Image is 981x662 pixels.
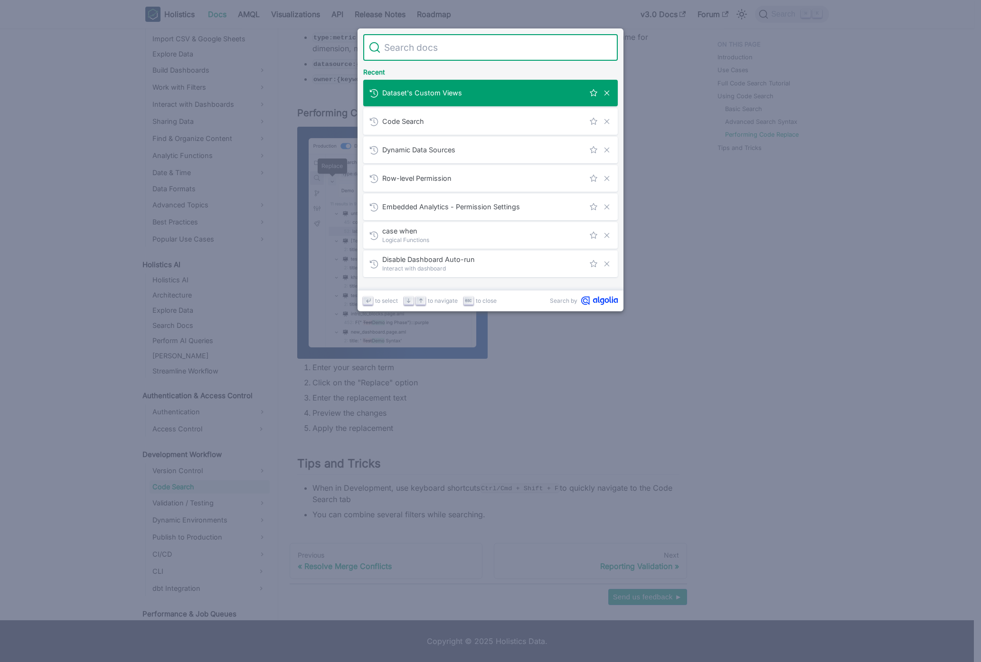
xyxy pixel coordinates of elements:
button: Save this search [588,116,599,127]
span: Dataset's Custom Views [382,88,585,97]
span: Embedded Analytics - Permission Settings [382,202,585,211]
a: case when​Logical Functions [363,222,618,249]
button: Save this search [588,202,599,212]
a: Embedded Analytics - Permission Settings [363,194,618,220]
span: Logical Functions [382,235,585,244]
button: Save this search [588,173,599,184]
a: Search byAlgolia [550,296,618,305]
span: to close [476,296,497,305]
button: Save this search [588,230,599,241]
span: Interact with dashboard [382,264,585,273]
button: Remove this search from history [602,145,612,155]
button: Remove this search from history [602,173,612,184]
svg: Algolia [581,296,618,305]
svg: Escape key [465,297,472,304]
a: Disable Dashboard Auto-run​Interact with dashboard [363,251,618,277]
span: Code Search [382,117,585,126]
div: Recent [361,61,620,80]
button: Remove this search from history [602,202,612,212]
button: Save this search [588,259,599,269]
span: case when​ [382,226,585,235]
span: to navigate [428,296,458,305]
span: Search by [550,296,577,305]
button: Remove this search from history [602,259,612,269]
a: Row-level Permission [363,165,618,192]
span: Dynamic Data Sources [382,145,585,154]
a: Dynamic Data Sources [363,137,618,163]
button: Remove this search from history [602,116,612,127]
button: Remove this search from history [602,88,612,98]
span: Row-level Permission [382,174,585,183]
button: Save this search [588,88,599,98]
button: Remove this search from history [602,230,612,241]
svg: Arrow down [405,297,412,304]
span: Disable Dashboard Auto-run​ [382,255,585,264]
a: Dataset's Custom Views [363,80,618,106]
input: Search docs [380,34,612,61]
svg: Enter key [365,297,372,304]
svg: Arrow up [417,297,424,304]
a: Code Search [363,108,618,135]
span: to select [375,296,398,305]
button: Save this search [588,145,599,155]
